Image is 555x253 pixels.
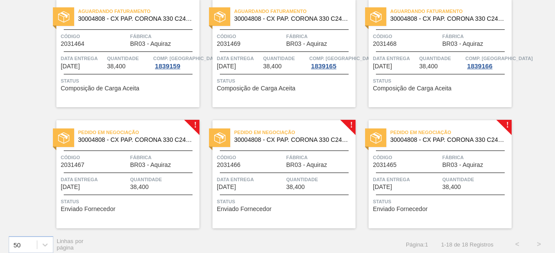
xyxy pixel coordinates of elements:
[286,32,353,41] span: Fábrica
[373,85,451,92] span: Composição de Carga Aceita
[61,184,80,190] span: 25/10/2025
[390,16,505,22] span: 30004808 - CX PAP. CORONA 330 C24 WAVE
[78,7,199,16] span: Aguardando Faturamento
[107,63,126,70] span: 38,400
[419,54,464,63] span: Quantidade
[130,41,171,47] span: BR03 - Aquiraz
[390,137,505,143] span: 30004808 - CX PAP. CORONA 330 C24 WAVE
[130,153,197,162] span: Fábrica
[442,162,483,168] span: BR03 - Aquiraz
[217,175,284,184] span: Data entrega
[217,206,271,212] span: Enviado Fornecedor
[442,153,509,162] span: Fábrica
[43,120,199,228] a: !statusPedido em Negociação30004808 - CX PAP. CORONA 330 C24 WAVECódigo2031467FábricaBR03 - Aquir...
[373,162,397,168] span: 2031465
[214,11,225,22] img: status
[130,32,197,41] span: Fábrica
[356,120,512,228] a: !statusPedido em Negociação30004808 - CX PAP. CORONA 330 C24 WAVECódigo2031465FábricaBR03 - Aquir...
[373,32,440,41] span: Código
[61,175,128,184] span: Data entrega
[373,153,440,162] span: Código
[217,41,241,47] span: 2031469
[57,238,84,251] span: Linhas por página
[442,184,461,190] span: 38,400
[286,175,353,184] span: Quantidade
[309,54,376,63] span: Comp. Carga
[61,63,80,70] span: 21/10/2025
[217,54,261,63] span: Data entrega
[465,63,494,70] div: 1839166
[406,241,428,248] span: Página : 1
[390,7,512,16] span: Aguardando Faturamento
[217,197,353,206] span: Status
[61,32,128,41] span: Código
[234,137,349,143] span: 30004808 - CX PAP. CORONA 330 C24 WAVE
[217,32,284,41] span: Código
[370,132,382,144] img: status
[217,162,241,168] span: 2031466
[61,85,139,92] span: Composição de Carga Aceita
[286,162,327,168] span: BR03 - Aquiraz
[373,63,392,70] span: 24/10/2025
[234,128,356,137] span: Pedido em Negociação
[217,77,353,85] span: Status
[153,54,197,70] a: Comp. [GEOGRAPHIC_DATA]1839159
[286,41,327,47] span: BR03 - Aquiraz
[78,128,199,137] span: Pedido em Negociação
[61,41,85,47] span: 2031464
[130,184,149,190] span: 38,400
[465,54,532,63] span: Comp. Carga
[153,63,182,70] div: 1839159
[234,16,349,22] span: 30004808 - CX PAP. CORONA 330 C24 WAVE
[234,7,356,16] span: Aguardando Faturamento
[61,77,197,85] span: Status
[107,54,151,63] span: Quantidade
[61,197,197,206] span: Status
[373,197,509,206] span: Status
[286,184,305,190] span: 38,400
[309,63,338,70] div: 1839165
[199,120,356,228] a: !statusPedido em Negociação30004808 - CX PAP. CORONA 330 C24 WAVECódigo2031466FábricaBR03 - Aquir...
[442,32,509,41] span: Fábrica
[286,153,353,162] span: Fábrica
[58,132,69,144] img: status
[130,162,171,168] span: BR03 - Aquiraz
[370,11,382,22] img: status
[442,41,483,47] span: BR03 - Aquiraz
[153,54,220,63] span: Comp. Carga
[78,137,193,143] span: 30004808 - CX PAP. CORONA 330 C24 WAVE
[214,132,225,144] img: status
[373,184,392,190] span: 28/10/2025
[390,128,512,137] span: Pedido em Negociação
[419,63,438,70] span: 38,400
[61,54,105,63] span: Data entrega
[309,54,353,70] a: Comp. [GEOGRAPHIC_DATA]1839165
[373,41,397,47] span: 2031468
[130,175,197,184] span: Quantidade
[465,54,509,70] a: Comp. [GEOGRAPHIC_DATA]1839166
[217,153,284,162] span: Código
[441,241,493,248] span: 1 - 18 de 18 Registros
[61,206,115,212] span: Enviado Fornecedor
[217,85,295,92] span: Composição de Carga Aceita
[217,63,236,70] span: 23/10/2025
[78,16,193,22] span: 30004808 - CX PAP. CORONA 330 C24 WAVE
[442,175,509,184] span: Quantidade
[373,206,428,212] span: Enviado Fornecedor
[263,54,307,63] span: Quantidade
[373,175,440,184] span: Data entrega
[13,241,21,248] div: 50
[58,11,69,22] img: status
[373,54,417,63] span: Data entrega
[217,184,236,190] span: 27/10/2025
[263,63,282,70] span: 38,400
[61,153,128,162] span: Código
[61,162,85,168] span: 2031467
[373,77,509,85] span: Status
